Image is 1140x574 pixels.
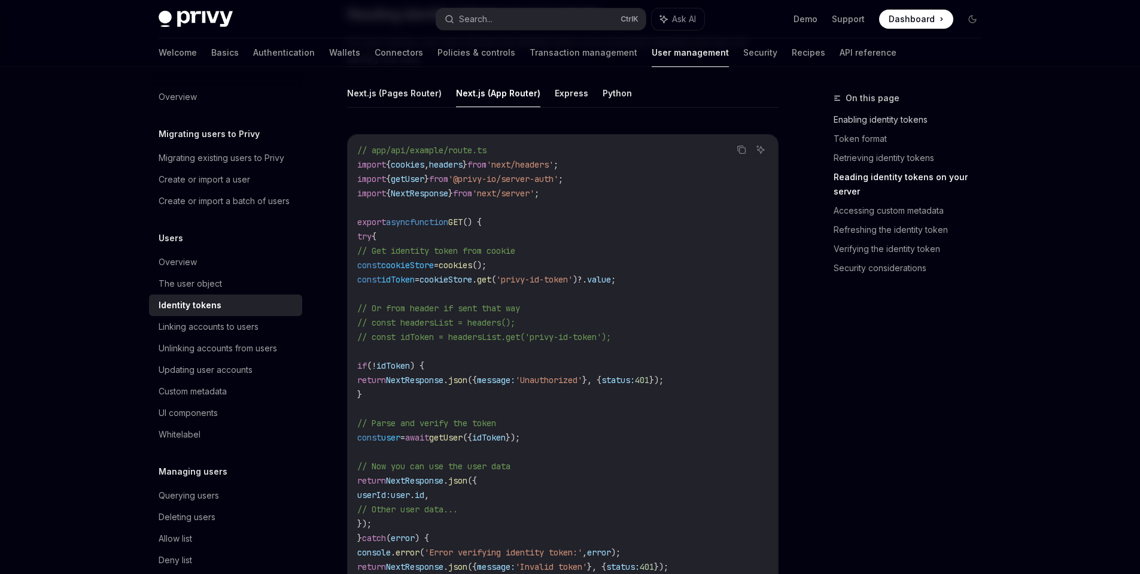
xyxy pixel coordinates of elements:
span: }); [654,561,668,572]
span: ; [611,274,616,285]
span: ! [372,360,376,371]
span: 401 [640,561,654,572]
span: } [463,159,467,170]
a: Support [832,13,865,25]
span: json [448,375,467,385]
span: } [448,188,453,199]
span: 'next/headers' [487,159,554,170]
a: Custom metadata [149,381,302,402]
span: { [386,174,391,184]
a: Deny list [149,549,302,571]
span: message: [477,375,515,385]
div: Overview [159,255,197,269]
span: error [396,547,419,558]
span: NextResponse [391,188,448,199]
span: ; [554,159,558,170]
span: return [357,475,386,486]
span: 'privy-id-token' [496,274,573,285]
span: () { [463,217,482,227]
span: Dashboard [889,13,935,25]
span: status: [601,375,635,385]
span: . [410,490,415,500]
a: Welcome [159,38,197,67]
button: Ask AI [652,8,704,30]
div: Deny list [159,553,192,567]
span: // Other user data... [357,504,458,515]
span: ; [558,174,563,184]
span: return [357,561,386,572]
span: error [587,547,611,558]
a: Verifying the identity token [834,239,992,259]
a: Token format [834,129,992,148]
a: Overview [149,86,302,108]
span: } [424,174,429,184]
span: if [357,360,367,371]
a: Retrieving identity tokens [834,148,992,168]
span: ; [534,188,539,199]
span: ({ [463,432,472,443]
span: error [391,533,415,543]
a: Dashboard [879,10,953,29]
span: . [443,561,448,572]
h5: Migrating users to Privy [159,127,260,141]
div: The user object [159,277,222,291]
a: User management [652,38,729,67]
a: Updating user accounts [149,359,302,381]
span: , [582,547,587,558]
span: NextResponse [386,475,443,486]
a: Deleting users [149,506,302,528]
a: Demo [794,13,817,25]
span: from [467,159,487,170]
a: The user object [149,273,302,294]
span: return [357,375,386,385]
button: Ask AI [753,142,768,157]
a: Security considerations [834,259,992,278]
a: Connectors [375,38,423,67]
a: Create or import a user [149,169,302,190]
a: Whitelabel [149,424,302,445]
span: 'next/server' [472,188,534,199]
a: Recipes [792,38,825,67]
span: { [386,188,391,199]
a: API reference [840,38,896,67]
div: Querying users [159,488,219,503]
span: from [453,188,472,199]
span: ) { [410,360,424,371]
span: , [424,159,429,170]
div: Create or import a batch of users [159,194,290,208]
a: Linking accounts to users [149,316,302,338]
span: ({ [467,375,477,385]
span: }, { [587,561,606,572]
span: id [415,490,424,500]
span: On this page [846,91,899,105]
span: }, { [582,375,601,385]
span: . [472,274,477,285]
span: ) { [415,533,429,543]
span: const [357,432,381,443]
a: Transaction management [530,38,637,67]
span: const [357,260,381,271]
span: export [357,217,386,227]
span: user [391,490,410,500]
span: ({ [467,561,477,572]
span: // Now you can use the user data [357,461,510,472]
button: Next.js (Pages Router) [347,79,442,107]
span: } [357,533,362,543]
span: } [357,389,362,400]
button: Python [603,79,632,107]
span: , [424,490,429,500]
span: console [357,547,391,558]
a: Basics [211,38,239,67]
span: GET [448,217,463,227]
span: = [415,274,419,285]
span: cookies [439,260,472,271]
a: Migrating existing users to Privy [149,147,302,169]
span: idToken [376,360,410,371]
span: getUser [391,174,424,184]
span: cookies [391,159,424,170]
span: = [400,432,405,443]
span: import [357,188,386,199]
span: // const idToken = headersList.get('privy-id-token'); [357,332,611,342]
button: Search...CtrlK [436,8,646,30]
div: UI components [159,406,218,420]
